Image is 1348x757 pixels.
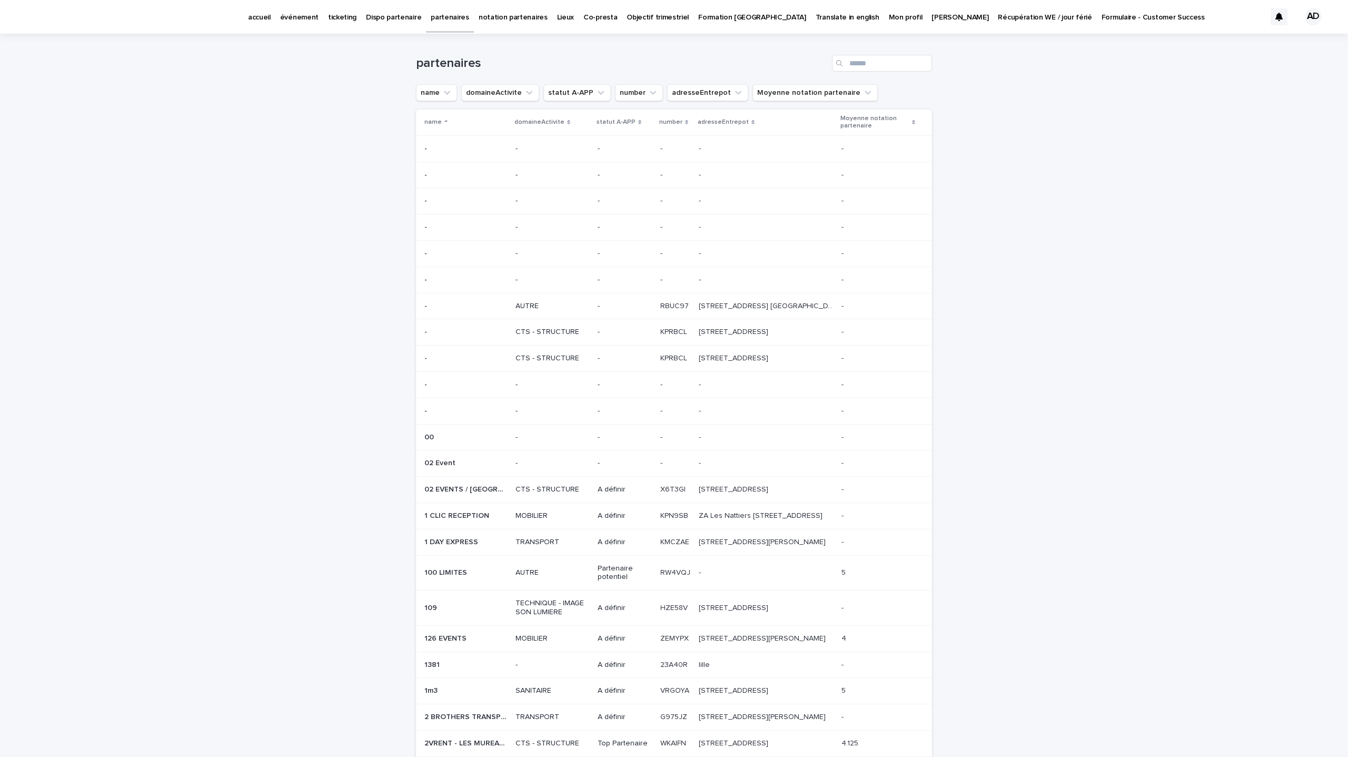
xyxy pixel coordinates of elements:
p: MOBILIER [516,512,589,520]
p: - [424,326,429,337]
p: A définir [598,604,652,613]
p: - [598,302,652,311]
p: A définir [598,634,652,643]
p: - [516,459,589,468]
p: 1m3 [424,684,440,695]
p: - [598,196,652,205]
tr: 1m31m3 SANITAIREA définirVRGOYAVRGOYA [STREET_ADDRESS][STREET_ADDRESS] 55 [416,678,932,704]
p: - [841,142,846,153]
p: - [660,431,665,442]
p: - [516,407,589,416]
p: 23A40R [660,658,690,670]
p: - [516,380,589,389]
p: - [424,169,429,180]
p: - [841,326,846,337]
tr: 1 CLIC RECEPTION1 CLIC RECEPTION MOBILIERA définirKPN9SBKPN9SB ZA Les Nattiers [STREET_ADDRESS]ZA... [416,503,932,529]
p: CTS - STRUCTURE [516,739,589,748]
p: - [516,433,589,442]
tr: 2 BROTHERS TRANSPORT2 BROTHERS TRANSPORT TRANSPORTA définirG975JZG975JZ [STREET_ADDRESS][PERSON_N... [416,704,932,731]
p: 126 EVENTS [424,632,469,643]
p: G975JZ [660,711,689,722]
p: KPRBCL [660,352,689,363]
img: Ls34BcGeRexTGTNfXpUC [21,6,123,27]
p: - [598,171,652,180]
input: Search [832,55,932,72]
tr: 2VRENT - LES MUREAUX2VRENT - LES MUREAUX CTS - STRUCTURETop PartenaireWKAIFNWKAIFN [STREET_ADDRES... [416,730,932,756]
p: A définir [598,713,652,722]
p: - [660,273,665,284]
p: 1 DAY EXPRESS [424,536,480,547]
tr: -- ---- -- -- [416,267,932,293]
p: - [841,300,846,311]
p: 00 [424,431,436,442]
p: SANITAIRE [516,686,589,695]
button: Moyenne notation partenaire [752,84,878,101]
p: 5 [841,566,848,577]
tr: -- ---- -- -- [416,188,932,214]
p: - [699,194,703,205]
p: A définir [598,686,652,695]
p: WKAIFN [660,737,688,748]
p: - [841,711,846,722]
p: - [841,431,846,442]
p: domaineActivite [514,116,564,128]
p: - [516,223,589,232]
div: AD [1305,8,1322,25]
p: - [699,142,703,153]
tr: -- CTS - STRUCTURE-KPRBCLKPRBCL [STREET_ADDRESS][STREET_ADDRESS] -- [416,346,932,372]
p: - [598,407,652,416]
p: - [841,169,846,180]
p: TECHNIQUE - IMAGE SON LUMIERE [516,599,589,617]
p: - [841,194,846,205]
tr: 02 EVENTS / [GEOGRAPHIC_DATA] DECO02 EVENTS / [GEOGRAPHIC_DATA] DECO CTS - STRUCTUREA définirX6T3... [416,477,932,503]
p: [STREET_ADDRESS] [699,684,770,695]
p: MOBILIER [516,634,589,643]
p: - [424,194,429,205]
p: RW4VQJ [660,566,692,577]
p: A définir [598,538,652,547]
p: - [841,273,846,284]
p: AUTRE [516,302,589,311]
button: number [615,84,663,101]
p: A définir [598,512,652,520]
p: - [660,457,665,468]
p: adresseEntrepot [698,116,749,128]
tr: 0000 ---- -- -- [416,424,932,450]
p: - [598,249,652,258]
p: - [598,380,652,389]
p: - [516,276,589,284]
p: [STREET_ADDRESS] [699,352,770,363]
p: 02 Event [424,457,458,468]
p: ZEMYPX [660,632,691,643]
p: - [660,247,665,258]
tr: -- ---- -- -- [416,214,932,241]
tr: 1 DAY EXPRESS1 DAY EXPRESS TRANSPORTA définirKMCZAEKMCZAE [STREET_ADDRESS][PERSON_NAME][STREET_AD... [416,529,932,555]
p: [STREET_ADDRESS] [699,326,770,337]
p: 90 RUE DE LA COURPILLERE 69800 SAINT PRIEST [699,483,770,494]
p: CTS - STRUCTURE [516,485,589,494]
p: - [516,249,589,258]
p: name [424,116,442,128]
p: [STREET_ADDRESS] [699,602,770,613]
p: A définir [598,485,652,494]
tr: -- AUTRE-RBUC97RBUC97 [STREET_ADDRESS] [GEOGRAPHIC_DATA][STREET_ADDRESS] [GEOGRAPHIC_DATA] -- [416,293,932,319]
p: AUTRE [516,568,589,577]
p: - [841,352,846,363]
p: - [841,509,846,520]
p: RBUC97 [660,300,691,311]
p: - [516,171,589,180]
tr: 02 Event02 Event ---- -- -- [416,450,932,477]
p: 1 CLIC RECEPTION [424,509,491,520]
p: - [598,354,652,363]
button: statut A-APP [543,84,611,101]
tr: 126 EVENTS126 EVENTS MOBILIERA définirZEMYPXZEMYPX [STREET_ADDRESS][PERSON_NAME][STREET_ADDRESS][... [416,625,932,652]
p: 1381 [424,658,442,670]
p: - [699,457,703,468]
p: - [841,483,846,494]
p: Partenaire potentiel [598,564,652,582]
p: [STREET_ADDRESS] [GEOGRAPHIC_DATA] [699,300,835,311]
button: adresseEntrepot [667,84,748,101]
p: 4.125 [841,737,860,748]
p: - [699,378,703,389]
p: - [660,378,665,389]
